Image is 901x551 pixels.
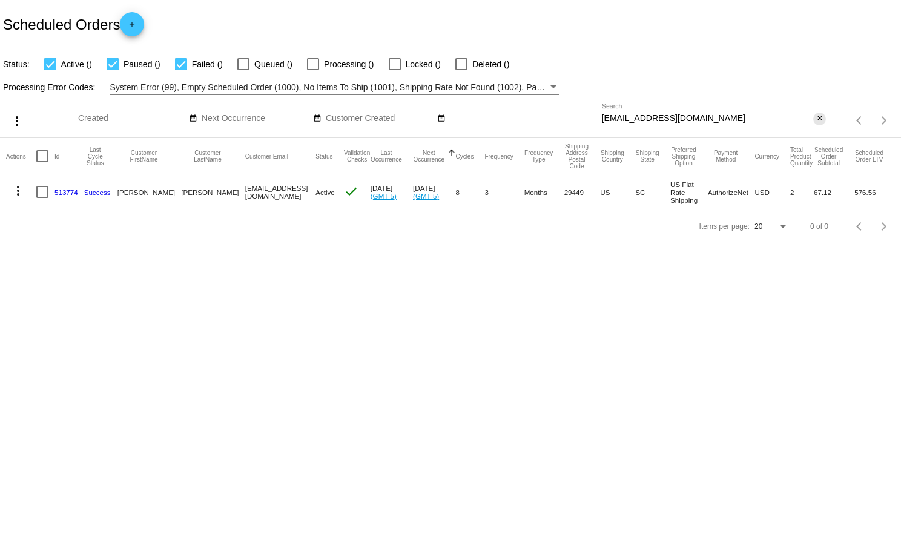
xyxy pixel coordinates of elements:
div: Items per page: [699,222,750,231]
button: Change sorting for Id [54,153,59,160]
mat-icon: check [344,184,358,199]
mat-cell: [EMAIL_ADDRESS][DOMAIN_NAME] [245,174,315,210]
span: 20 [754,222,762,231]
button: Change sorting for ShippingPostcode [564,143,590,170]
button: Change sorting for CurrencyIso [754,153,779,160]
button: Change sorting for PreferredShippingOption [670,147,697,167]
mat-header-cell: Total Product Quantity [790,138,814,174]
mat-icon: close [816,114,824,124]
mat-cell: Months [524,174,564,210]
button: Change sorting for CustomerFirstName [117,150,171,163]
mat-cell: USD [754,174,790,210]
mat-header-cell: Validation Checks [344,138,371,174]
mat-icon: add [125,20,139,35]
button: Change sorting for PaymentMethod.Type [708,150,744,163]
button: Change sorting for CustomerEmail [245,153,288,160]
button: Change sorting for NextOccurrenceUtc [413,150,444,163]
button: Change sorting for LastOccurrenceUtc [371,150,402,163]
button: Change sorting for LastProcessingCycleId [84,147,107,167]
button: Change sorting for ShippingCountry [600,150,624,163]
mat-cell: US Flat Rate Shipping [670,174,708,210]
button: Change sorting for LifetimeValue [854,150,884,163]
mat-cell: [PERSON_NAME] [181,174,245,210]
mat-cell: US [600,174,635,210]
div: 0 of 0 [810,222,828,231]
button: Next page [872,108,896,133]
span: Processing () [324,57,374,71]
mat-cell: 29449 [564,174,601,210]
span: Locked () [406,57,441,71]
button: Previous page [848,214,872,239]
mat-cell: 67.12 [814,174,854,210]
mat-header-cell: Actions [6,138,36,174]
button: Change sorting for Frequency [484,153,513,160]
a: Success [84,188,111,196]
a: (GMT-5) [413,192,439,200]
mat-icon: date_range [313,114,322,124]
mat-cell: SC [635,174,670,210]
button: Change sorting for Status [315,153,332,160]
mat-cell: AuthorizeNet [708,174,755,210]
button: Next page [872,214,896,239]
button: Change sorting for CustomerLastName [181,150,234,163]
input: Next Occurrence [202,114,311,124]
a: (GMT-5) [371,192,397,200]
button: Change sorting for Cycles [455,153,474,160]
mat-icon: more_vert [11,183,25,198]
span: Status: [3,59,30,69]
a: 513774 [54,188,78,196]
mat-select: Items per page: [754,223,788,231]
input: Created [78,114,187,124]
span: Active () [61,57,92,71]
h2: Scheduled Orders [3,12,144,36]
button: Clear [813,113,826,125]
mat-select: Filter by Processing Error Codes [110,80,559,95]
span: Processing Error Codes: [3,82,96,92]
input: Search [602,114,814,124]
mat-cell: 2 [790,174,814,210]
button: Change sorting for FrequencyType [524,150,553,163]
mat-icon: date_range [437,114,446,124]
mat-icon: date_range [189,114,197,124]
span: Active [315,188,335,196]
mat-cell: [PERSON_NAME] [117,174,182,210]
button: Change sorting for Subtotal [814,147,843,167]
mat-cell: [DATE] [371,174,413,210]
span: Queued () [254,57,292,71]
button: Previous page [848,108,872,133]
input: Customer Created [326,114,435,124]
span: Failed () [192,57,223,71]
mat-cell: [DATE] [413,174,455,210]
span: Deleted () [472,57,509,71]
mat-cell: 3 [484,174,524,210]
mat-icon: more_vert [10,114,24,128]
span: Paused () [124,57,160,71]
button: Change sorting for ShippingState [635,150,659,163]
mat-cell: 8 [455,174,484,210]
mat-cell: 576.56 [854,174,895,210]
